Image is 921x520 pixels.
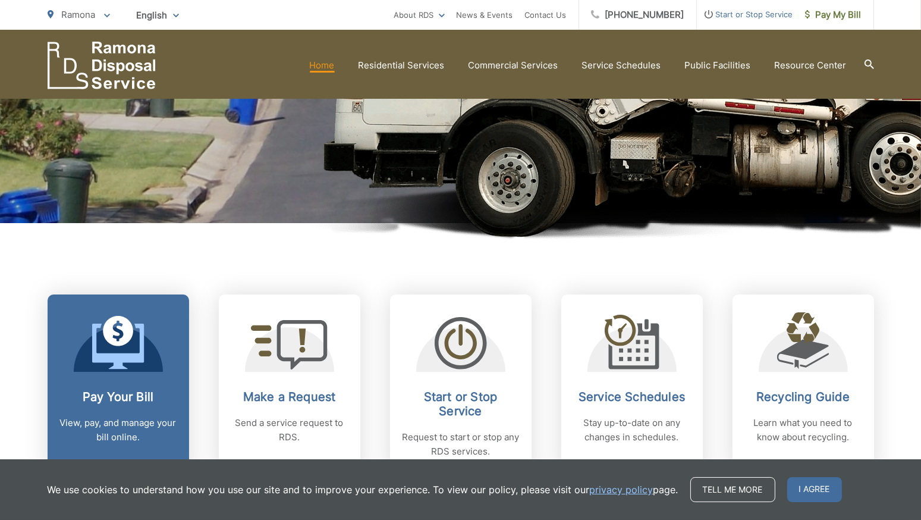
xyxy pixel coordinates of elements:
p: View, pay, and manage your bill online. [59,416,177,444]
span: Pay My Bill [805,8,862,22]
a: Service Schedules [582,58,661,73]
a: About RDS [394,8,445,22]
p: We use cookies to understand how you use our site and to improve your experience. To view our pol... [48,483,678,497]
a: Resource Center [775,58,847,73]
a: Service Schedules Stay up-to-date on any changes in schedules. [561,295,703,477]
span: Ramona [62,9,96,20]
a: Make a Request Send a service request to RDS. [219,295,360,477]
p: Request to start or stop any RDS services. [402,430,520,459]
h2: Pay Your Bill [59,390,177,404]
h2: Start or Stop Service [402,390,520,418]
p: Send a service request to RDS. [231,416,348,444]
a: Commercial Services [469,58,558,73]
a: News & Events [457,8,513,22]
span: English [128,5,188,26]
a: Contact Us [525,8,567,22]
a: Recycling Guide Learn what you need to know about recycling. [733,295,874,477]
h2: Recycling Guide [744,390,862,404]
a: privacy policy [590,483,653,497]
a: Pay Your Bill View, pay, and manage your bill online. [48,295,189,477]
a: Residential Services [359,58,445,73]
a: EDCD logo. Return to the homepage. [48,42,156,89]
a: Tell me more [690,477,775,502]
a: Home [310,58,335,73]
p: Stay up-to-date on any changes in schedules. [573,416,691,444]
h2: Make a Request [231,390,348,404]
p: Learn what you need to know about recycling. [744,416,862,444]
span: I agree [787,477,842,502]
h2: Service Schedules [573,390,691,404]
a: Public Facilities [685,58,751,73]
